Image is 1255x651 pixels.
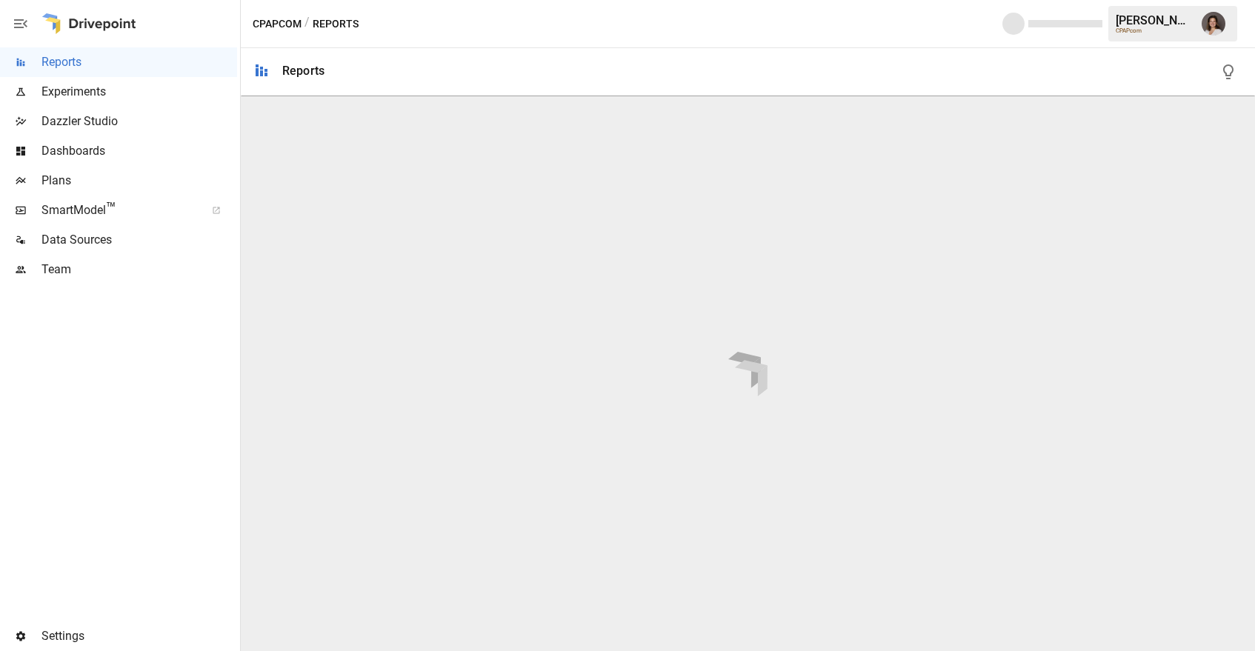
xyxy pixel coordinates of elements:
button: Franziska Ibscher [1193,3,1234,44]
span: Reports [41,53,237,71]
div: Reports [282,64,324,78]
span: SmartModel [41,201,196,219]
div: [PERSON_NAME] [1116,13,1193,27]
span: Data Sources [41,231,237,249]
span: ™ [106,199,116,218]
span: Team [41,261,237,278]
span: Experiments [41,83,237,101]
span: Dazzler Studio [41,113,237,130]
img: Franziska Ibscher [1202,12,1225,36]
span: Settings [41,627,237,645]
img: drivepoint-animation.ef608ccb.svg [728,352,767,396]
div: CPAPcom [1116,27,1193,34]
span: Plans [41,172,237,190]
div: / [304,15,310,33]
button: CPAPcom [253,15,302,33]
span: Dashboards [41,142,237,160]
